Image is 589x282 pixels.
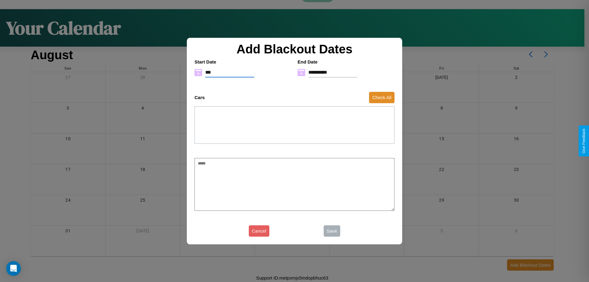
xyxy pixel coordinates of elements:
[298,59,395,64] h4: End Date
[582,129,586,153] div: Give Feedback
[191,42,398,56] h2: Add Blackout Dates
[249,225,269,237] button: Cancel
[324,225,340,237] button: Save
[369,92,395,103] button: Check All
[194,95,205,100] h4: Cars
[194,59,291,64] h4: Start Date
[6,261,21,276] div: Open Intercom Messenger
